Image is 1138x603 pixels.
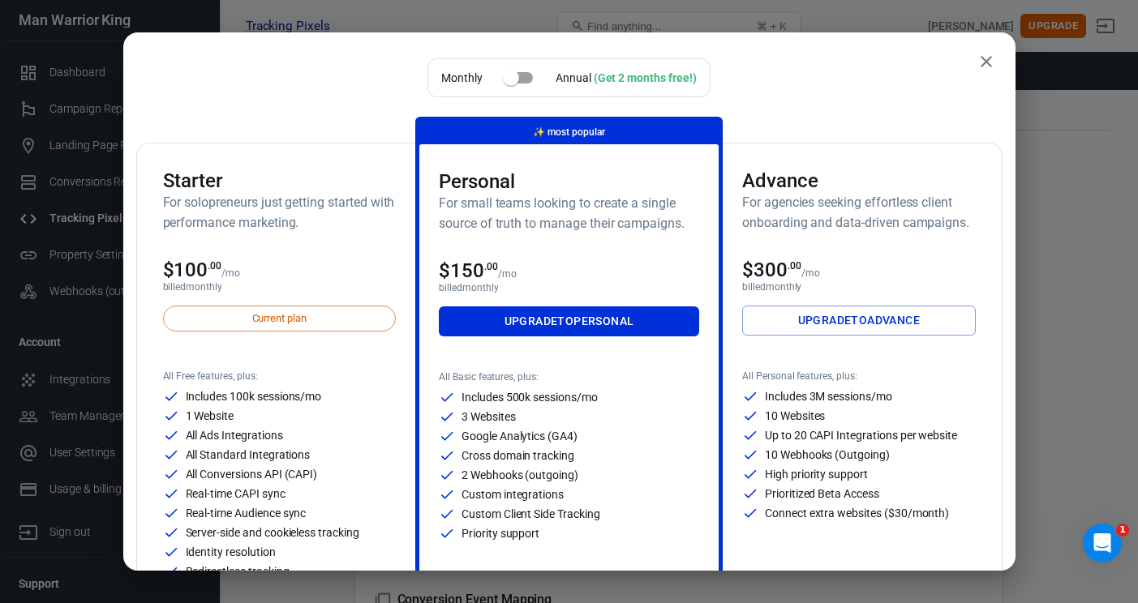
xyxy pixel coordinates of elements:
[11,6,41,37] button: go back
[186,488,286,499] p: Real-time CAPI sync
[186,507,307,519] p: Real-time Audience sync
[254,6,285,37] button: Home
[26,323,298,371] div: If you're still seeing the restriction message during your trial, this confirms there's a billing...
[77,455,90,468] button: Upload attachment
[462,508,600,520] p: Custom Client Side Tracking
[26,236,298,315] div: The Free plan specifically excludes Conversion API integrations with ad platforms, but since you'...
[163,192,397,233] h6: For solopreneurs just getting started with performance marketing.
[533,126,545,138] span: magic
[439,371,699,383] p: All Basic features, plus:
[163,169,397,192] h3: Starter
[26,180,298,228] div: Yes, the Facebook Conversion API (server-side tracking) should be available during your free tria...
[556,70,697,87] div: Annual
[26,392,219,408] div: Is that what you were looking for?
[186,468,318,480] p: All Conversions API (CAPI)
[26,68,204,84] div: Did that answer your question?
[765,410,825,421] p: 10 Websites
[742,192,976,233] h6: For agencies seeking effortless client onboarding and data-driven campaigns.
[71,116,298,148] div: Should it be avilable even on the free trial of that plan?
[46,9,72,35] img: Profile image for AnyTrack
[742,306,976,336] a: UpgradetoAdvance
[788,260,801,272] sup: .00
[186,449,311,460] p: All Standard Integrations
[765,507,949,519] p: Connect extra websites ($30/month)
[221,267,240,279] p: /mo
[439,306,699,336] a: UpgradetoPersonal
[742,370,976,382] p: All Personal features, plus:
[439,282,699,293] p: billed monthly
[765,430,957,441] p: Up to 20 CAPI Integrations per website
[1116,524,1129,537] span: 1
[462,411,516,422] p: 3 Websites
[1083,524,1122,562] iframe: Intercom live chat
[163,281,397,293] p: billed monthly
[498,268,517,280] p: /mo
[278,448,304,474] button: Send a message…
[439,193,699,233] h6: For small teams looking to create a single source of truth to manage their campaigns.
[970,45,1003,78] button: close
[58,106,311,157] div: Should it be avilable even on the free trial of that plan?
[186,566,290,577] p: Redirectless tracking
[13,170,311,383] div: AnyTrack says…
[765,449,890,460] p: 10 Webhooks (Outgoing)
[208,260,221,272] sup: .00
[13,383,311,454] div: AnyTrack says…
[186,527,359,538] p: Server-side and cookieless tracking
[742,259,801,281] span: $300
[439,170,699,193] h3: Personal
[765,391,892,402] p: Includes 3M sessions/mo
[186,430,283,441] p: All Ads Integrations
[594,71,697,84] div: (Get 2 months free!)
[186,546,276,558] p: Identity resolution
[13,58,217,94] div: Did that answer your question?
[742,169,976,192] h3: Advance
[285,6,314,36] div: Close
[13,58,311,107] div: AnyTrack says…
[462,489,564,500] p: Custom integrations
[765,488,879,499] p: Prioritized Beta Access
[462,391,598,403] p: Includes 500k sessions/mo
[484,261,498,272] sup: .00
[462,469,578,481] p: 2 Webhooks (outgoing)
[801,267,820,279] p: /mo
[533,124,604,141] p: most popular
[462,430,578,442] p: Google Analytics (GA4)
[13,383,232,418] div: Is that what you were looking for?AnyTrack • Just now
[462,450,574,461] p: Cross domain tracking
[441,70,483,87] p: Monthly
[462,528,539,539] p: Priority support
[13,170,311,381] div: Yes, the Facebook Conversion API (server-side tracking) should be available during your free tria...
[186,410,234,421] p: 1 Website
[25,455,38,468] button: Emoji picker
[163,259,222,281] span: $100
[243,310,316,327] span: Current plan
[79,15,137,28] h1: AnyTrack
[742,281,976,293] p: billed monthly
[186,391,322,402] p: Includes 100k sessions/mo
[13,106,311,170] div: Matt says…
[163,370,397,382] p: All Free features, plus:
[14,421,311,448] textarea: Message…
[51,455,64,468] button: Gif picker
[765,468,868,480] p: High priority support
[439,259,498,282] span: $150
